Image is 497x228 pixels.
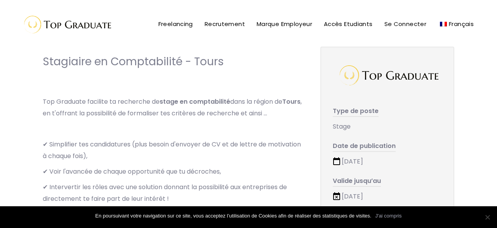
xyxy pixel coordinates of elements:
[333,141,396,152] span: Date de publication
[95,212,371,220] span: En poursuivant votre navigation sur ce site, vous acceptez l’utilisation de Cookies afin de réali...
[449,20,474,28] span: Français
[335,61,440,90] img: Top Graduate
[43,96,305,119] p: Top Graduate facilite ta recherche de dans la région de , en t'offrant la possibilité de formalis...
[333,156,442,167] div: [DATE]
[324,20,373,28] span: Accès Etudiants
[333,121,442,132] div: Stage
[375,212,401,220] a: J'ai compris
[158,20,193,28] span: Freelancing
[483,213,491,221] span: Non
[282,97,301,106] strong: Tours
[43,166,305,178] p: ✔ Voir l'avancée de chaque opportunité que tu décroches,
[257,20,312,28] span: Marque Employeur
[333,176,381,187] span: Valide jusqu’au
[440,22,447,26] img: Français
[205,20,245,28] span: Recrutement
[43,181,305,205] p: ✔ Intervertir les rôles avec une solution donnant la possibilité aux entreprises de directement t...
[17,12,115,37] img: Top Graduate
[160,97,230,106] strong: stage en comptabilité
[43,54,305,69] div: Stagiaire en Comptabilité - Tours
[384,20,427,28] span: Se Connecter
[43,139,305,162] p: ✔ Simplifier tes candidatures (plus besoin d'envoyer de CV et de lettre de motivation à chaque fo...
[333,191,442,202] div: [DATE]
[333,106,379,117] span: Type de poste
